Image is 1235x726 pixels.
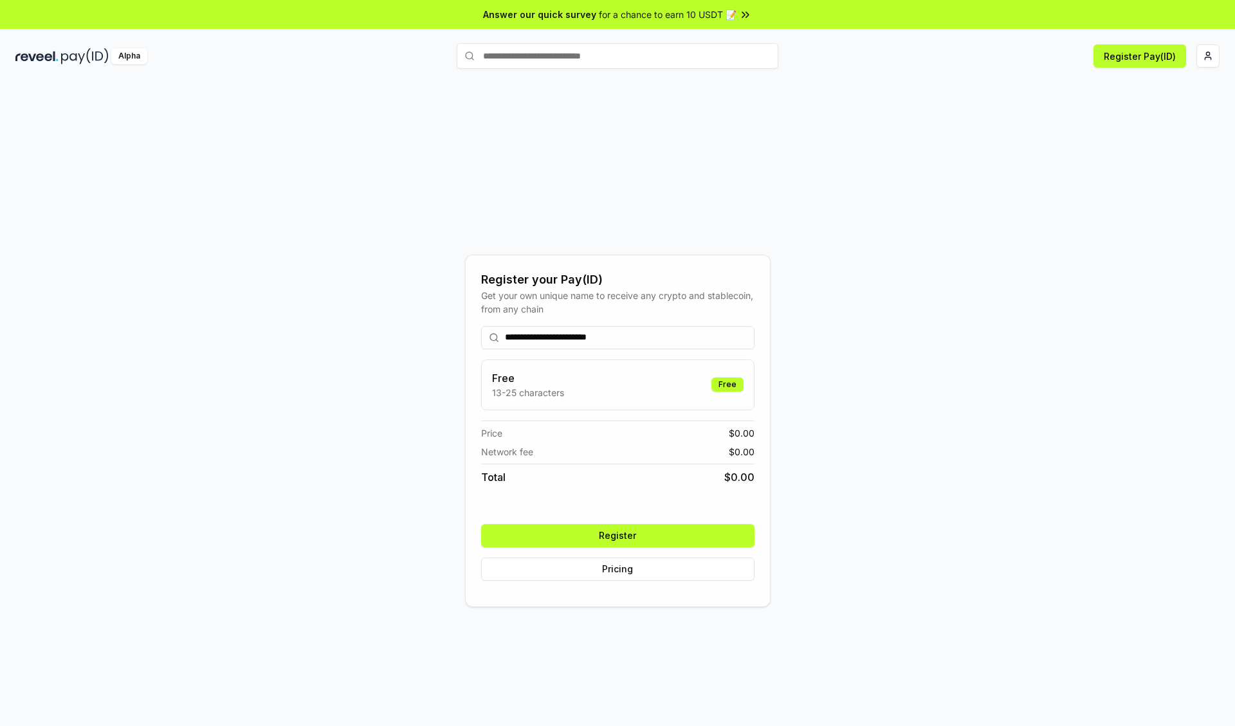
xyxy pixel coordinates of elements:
[492,370,564,386] h3: Free
[729,445,755,458] span: $ 0.00
[481,558,755,581] button: Pricing
[15,48,59,64] img: reveel_dark
[711,377,744,392] div: Free
[481,524,755,547] button: Register
[61,48,109,64] img: pay_id
[481,469,506,485] span: Total
[481,426,502,440] span: Price
[483,8,596,21] span: Answer our quick survey
[481,445,533,458] span: Network fee
[724,469,755,485] span: $ 0.00
[599,8,736,21] span: for a chance to earn 10 USDT 📝
[481,289,755,316] div: Get your own unique name to receive any crypto and stablecoin, from any chain
[729,426,755,440] span: $ 0.00
[481,271,755,289] div: Register your Pay(ID)
[492,386,564,399] p: 13-25 characters
[111,48,147,64] div: Alpha
[1093,44,1186,68] button: Register Pay(ID)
